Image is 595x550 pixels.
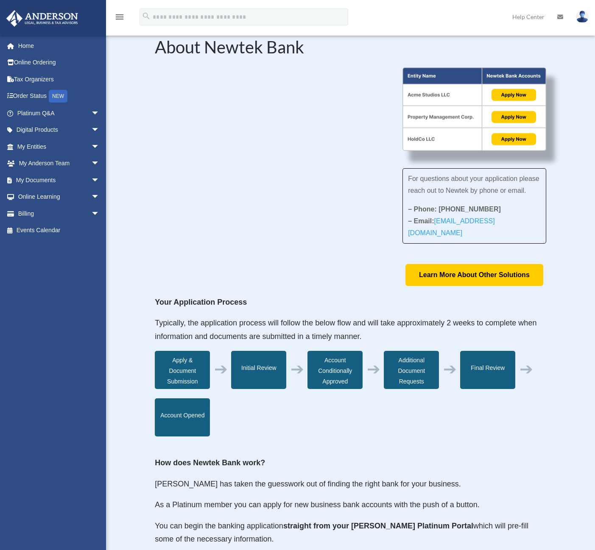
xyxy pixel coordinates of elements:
[91,155,108,172] span: arrow_drop_down
[6,37,112,54] a: Home
[155,458,265,467] strong: How does Newtek Bank work?
[6,122,112,139] a: Digital Productsarrow_drop_down
[408,217,495,236] strong: – Email:
[155,519,546,546] p: You can begin the banking application which will pre-fill some of the necessary information.
[6,189,112,206] a: Online Learningarrow_drop_down
[155,67,381,194] iframe: NewtekOne and Newtek Bank's Partnership with Anderson Advisors
[408,175,539,194] span: For questions about your application please reach out to Newtek by phone or email.
[283,522,473,530] strong: straight from your [PERSON_NAME] Platinum Portal
[460,351,515,389] div: Final Review
[6,105,112,122] a: Platinum Q&Aarrow_drop_down
[155,39,546,60] h2: About Newtek Bank
[6,71,112,88] a: Tax Organizers
[367,364,380,375] div: ➔
[115,15,125,22] a: menu
[6,172,112,189] a: My Documentsarrow_drop_down
[91,205,108,222] span: arrow_drop_down
[307,351,363,389] div: Account Conditionally Approved
[443,364,457,375] div: ➔
[408,206,501,213] strong: – Phone: [PHONE_NUMBER]
[6,88,112,105] a: Order StatusNEW
[214,364,228,375] div: ➔
[4,10,81,27] img: Anderson Advisors Platinum Portal
[405,264,543,286] a: Learn More About Other Solutions
[408,217,495,241] a: [EMAIL_ADDRESS][DOMAIN_NAME]
[155,319,536,341] span: Typically, the application process will follow the below flow and will take approximately 2 weeks...
[49,90,67,103] div: NEW
[6,54,112,71] a: Online Ordering
[520,364,533,375] div: ➔
[231,351,286,389] div: Initial Review
[384,351,439,389] div: Additional Document Requests
[6,155,112,172] a: My Anderson Teamarrow_drop_down
[115,12,125,22] i: menu
[91,138,108,156] span: arrow_drop_down
[155,351,210,389] div: Apply & Document Submission
[91,122,108,139] span: arrow_drop_down
[6,222,112,239] a: Events Calendar
[91,172,108,189] span: arrow_drop_down
[576,11,589,23] img: User Pic
[155,298,247,306] strong: Your Application Process
[6,138,112,155] a: My Entitiesarrow_drop_down
[91,189,108,206] span: arrow_drop_down
[291,364,304,375] div: ➔
[155,478,546,499] p: [PERSON_NAME] has taken the guesswork out of finding the right bank for your business.
[155,398,210,436] div: Account Opened
[91,105,108,122] span: arrow_drop_down
[402,67,546,151] img: About Partnership Graphic (3)
[142,11,151,21] i: search
[155,498,546,519] p: As a Platinum member you can apply for new business bank accounts with the push of a button.
[6,205,112,222] a: Billingarrow_drop_down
